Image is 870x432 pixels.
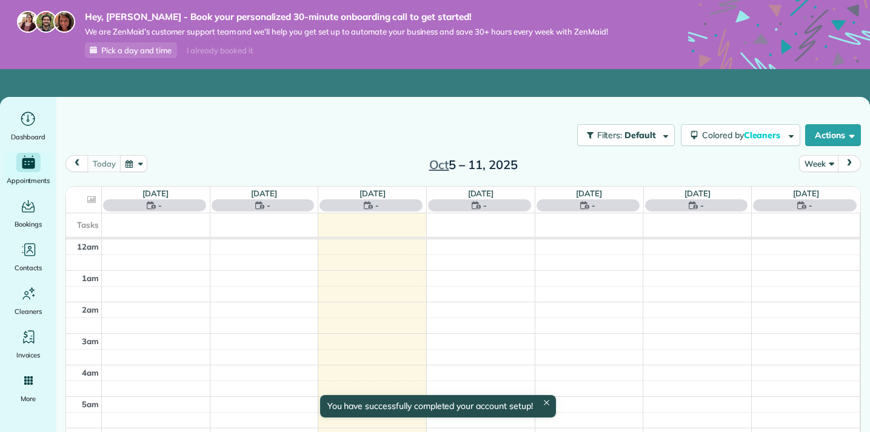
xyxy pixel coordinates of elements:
a: [DATE] [142,188,169,198]
a: [DATE] [684,188,711,198]
a: Bookings [5,196,52,230]
a: Appointments [5,153,52,187]
span: 3am [82,336,99,346]
div: I already booked it [179,43,260,58]
span: Invoices [16,349,41,361]
span: - [483,199,487,211]
button: today [87,155,121,171]
button: Colored byCleaners [681,124,800,146]
span: - [158,199,162,211]
a: [DATE] [576,188,602,198]
a: [DATE] [793,188,819,198]
span: 2am [82,305,99,314]
img: maria-72a9807cf96188c08ef61303f053569d2e2a8a1cde33d635c8a3ac13582a053d.jpg [17,11,39,33]
a: Contacts [5,240,52,274]
strong: Hey, [PERSON_NAME] - Book your personalized 30-minute onboarding call to get started! [85,11,608,23]
span: Pick a day and time [101,45,172,55]
button: next [838,155,861,171]
span: Oct [429,157,449,172]
button: Filters: Default [577,124,675,146]
img: michelle-19f622bdf1676172e81f8f8fba1fb50e276960ebfe0243fe18214015130c80e4.jpg [53,11,75,33]
span: More [21,393,36,405]
span: Contacts [15,262,42,274]
span: 1am [82,273,99,283]
a: Filters: Default [571,124,675,146]
span: 5am [82,399,99,409]
span: Cleaners [15,305,42,317]
span: - [267,199,270,211]
span: Colored by [702,130,785,141]
a: Dashboard [5,109,52,143]
div: You have successfully completed your account setup! [320,395,555,417]
span: Bookings [15,218,42,230]
a: [DATE] [468,188,494,198]
img: jorge-587dff0eeaa6aab1f244e6dc62b8924c3b6ad411094392a53c71c6c4a576187d.jpg [35,11,57,33]
a: [DATE] [251,188,277,198]
span: 4am [82,368,99,377]
button: prev [65,155,89,171]
span: Filters: [597,130,623,141]
span: - [700,199,704,211]
span: Appointments [7,174,50,187]
a: Invoices [5,327,52,361]
span: Tasks [77,220,99,230]
h2: 5 – 11, 2025 [398,158,549,171]
button: Week [799,155,838,171]
span: Default [624,130,657,141]
a: Pick a day and time [85,42,177,58]
span: - [375,199,379,211]
span: 12am [77,242,99,251]
a: [DATE] [360,188,386,198]
span: - [592,199,595,211]
a: Cleaners [5,284,52,317]
span: Dashboard [11,131,45,143]
button: Actions [805,124,861,146]
span: We are ZenMaid’s customer support team and we’ll help you get set up to automate your business an... [85,27,608,37]
span: - [809,199,812,211]
span: Cleaners [744,130,783,141]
